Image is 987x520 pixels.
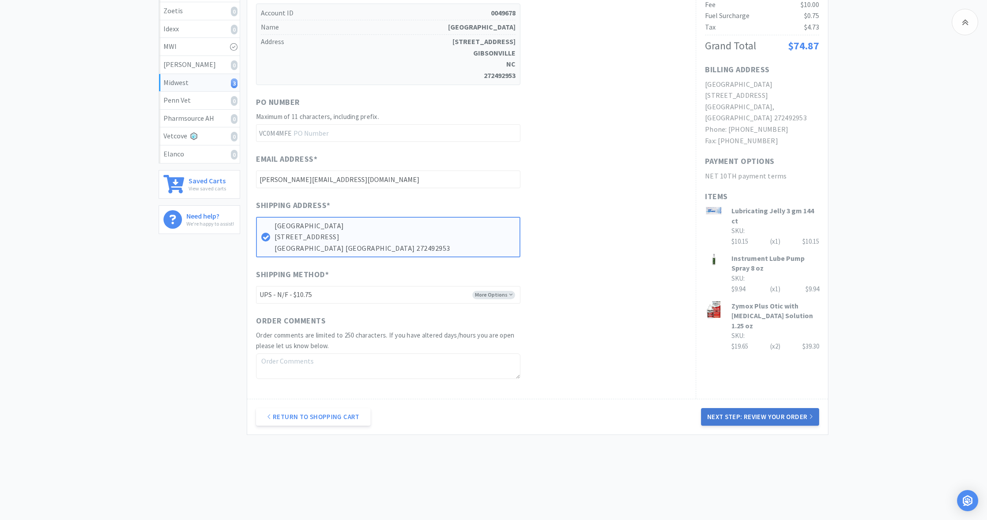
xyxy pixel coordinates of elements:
span: Email Address * [256,153,317,166]
div: Grand Total [705,37,756,54]
div: $10.15 [731,236,819,247]
h6: Need help? [186,210,234,219]
h5: Address [261,35,516,82]
input: PO Number [256,124,520,142]
div: Zoetis [163,5,235,17]
i: 0 [231,25,237,34]
span: $74.87 [788,39,819,52]
span: $0.75 [804,11,819,20]
a: Vetcove0 [159,127,240,145]
div: $19.65 [731,341,819,352]
i: 0 [231,150,237,160]
h6: Saved Carts [189,175,226,184]
div: Penn Vet [163,95,235,106]
img: ed6c65880ba34fa28933793f5758f6c3_144851.jpeg [705,206,723,215]
a: Return to Shopping Cart [256,408,371,426]
div: $39.30 [802,341,819,352]
input: Email Address [256,171,520,188]
i: 0 [231,132,237,141]
div: (x 1 ) [770,284,780,294]
span: SKU: [731,331,745,340]
h3: Zymox Plus Otic with [MEDICAL_DATA] Solution 1.25 oz [731,301,819,331]
p: View saved carts [189,184,226,193]
h2: Fax: [PHONE_NUMBER] [705,135,819,147]
a: MWI [159,38,240,56]
div: (x 1 ) [770,236,780,247]
h2: [GEOGRAPHIC_DATA], [GEOGRAPHIC_DATA] 272492953 [705,101,819,124]
h1: Payment Options [705,155,775,168]
div: Idexx [163,23,235,35]
a: Pharmsource AH0 [159,110,240,128]
span: Shipping Address * [256,199,330,212]
div: Vetcove [163,130,235,142]
a: Elanco0 [159,145,240,163]
img: a0ba647a6e3545c1a3eaa267961a65a1_114358.jpeg [705,253,723,265]
h1: Items [705,190,819,203]
p: We're happy to assist! [186,219,234,228]
div: $9.94 [731,284,819,294]
h2: Phone: [PHONE_NUMBER] [705,124,819,135]
h2: [GEOGRAPHIC_DATA] [705,79,819,90]
span: Maximum of 11 characters, including prefix. [256,112,379,121]
h3: Instrument Lube Pump Spray 8 oz [731,253,819,273]
span: SKU: [731,227,745,235]
a: Zoetis0 [159,2,240,20]
a: [PERSON_NAME]0 [159,56,240,74]
h2: [STREET_ADDRESS] [705,90,819,101]
a: Idexx0 [159,20,240,38]
div: Tax [705,22,716,33]
span: Shipping Method * [256,268,329,281]
span: SKU: [731,274,745,282]
div: [PERSON_NAME] [163,59,235,71]
span: VC0M4MFE [256,125,293,141]
div: Open Intercom Messenger [957,490,978,511]
a: Saved CartsView saved carts [159,170,240,199]
p: [GEOGRAPHIC_DATA] [GEOGRAPHIC_DATA] 272492953 [275,243,515,254]
strong: 0049678 [491,7,516,19]
h5: Account ID [261,6,516,21]
img: a26f99981d2844159c9c4c124b0dd1f2_112834.jpeg [705,301,723,319]
span: $4.73 [804,22,819,31]
strong: [STREET_ADDRESS] GIBSONVILLE NC 272492953 [453,36,516,81]
h1: Billing Address [705,63,770,76]
h5: Name [261,20,516,35]
strong: [GEOGRAPHIC_DATA] [448,22,516,33]
button: Next Step: Review Your Order [701,408,819,426]
a: Midwest3 [159,74,240,92]
i: 0 [231,114,237,124]
span: PO Number [256,96,300,109]
p: [STREET_ADDRESS] [275,231,515,243]
div: Elanco [163,149,235,160]
div: $9.94 [805,284,819,294]
div: Fuel Surcharge [705,10,750,22]
h2: NET 10TH payment terms [705,171,819,182]
i: 0 [231,96,237,106]
a: Penn Vet0 [159,92,240,110]
div: $10.15 [802,236,819,247]
i: 3 [231,78,237,88]
p: [GEOGRAPHIC_DATA] [275,220,515,232]
div: MWI [163,41,235,52]
h3: Lubricating Jelly 3 gm 144 ct [731,206,819,226]
div: (x 2 ) [770,341,780,352]
i: 0 [231,60,237,70]
i: 0 [231,7,237,16]
span: Order Comments [256,315,326,327]
div: Midwest [163,77,235,89]
span: Order comments are limited to 250 characters. If you have altered days/hours you are open please ... [256,331,514,350]
div: Pharmsource AH [163,113,235,124]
